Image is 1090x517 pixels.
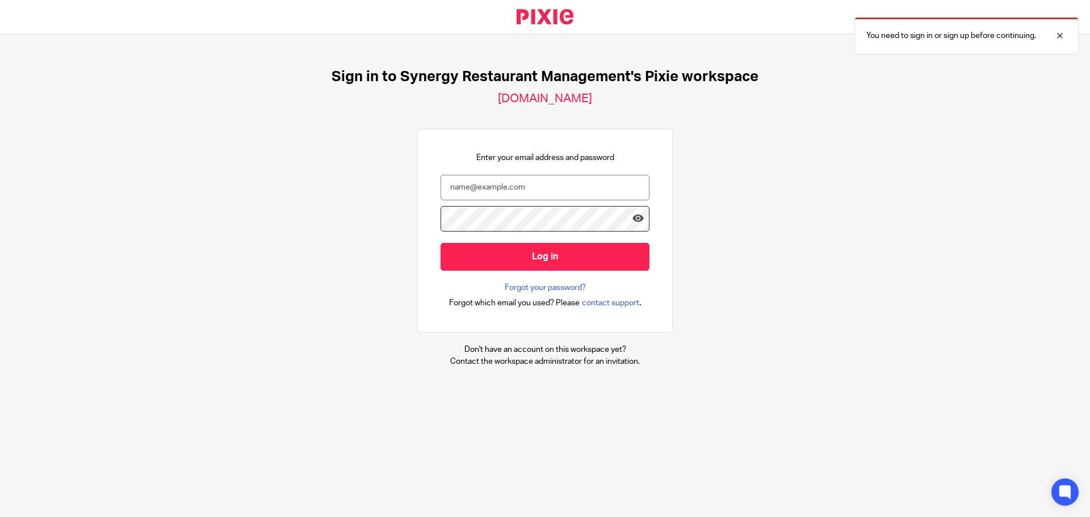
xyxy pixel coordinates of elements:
span: contact support [582,297,639,309]
input: name@example.com [441,175,649,200]
a: Forgot your password? [505,282,586,293]
div: . [449,296,642,309]
p: Enter your email address and password [476,152,614,163]
h2: [DOMAIN_NAME] [498,91,592,106]
p: Don't have an account on this workspace yet? [450,344,640,355]
p: You need to sign in or sign up before continuing. [866,30,1036,41]
h1: Sign in to Synergy Restaurant Management's Pixie workspace [332,68,758,86]
p: Contact the workspace administrator for an invitation. [450,356,640,367]
span: Forgot which email you used? Please [449,297,580,309]
input: Log in [441,243,649,271]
